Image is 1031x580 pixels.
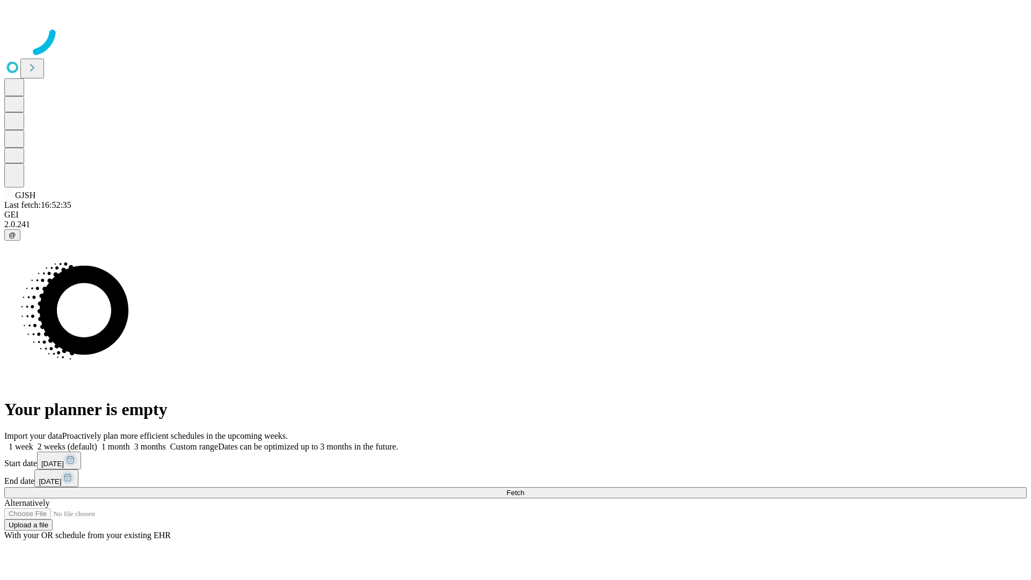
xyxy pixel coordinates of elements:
[4,498,49,508] span: Alternatively
[4,519,53,531] button: Upload a file
[9,442,33,451] span: 1 week
[4,210,1027,220] div: GEI
[4,431,62,440] span: Import your data
[218,442,398,451] span: Dates can be optimized up to 3 months in the future.
[38,442,97,451] span: 2 weeks (default)
[4,531,171,540] span: With your OR schedule from your existing EHR
[39,477,61,485] span: [DATE]
[34,469,78,487] button: [DATE]
[170,442,218,451] span: Custom range
[9,231,16,239] span: @
[4,220,1027,229] div: 2.0.241
[4,452,1027,469] div: Start date
[4,200,71,209] span: Last fetch: 16:52:35
[15,191,35,200] span: GJSH
[4,400,1027,419] h1: Your planner is empty
[101,442,130,451] span: 1 month
[4,487,1027,498] button: Fetch
[41,460,64,468] span: [DATE]
[4,469,1027,487] div: End date
[506,489,524,497] span: Fetch
[4,229,20,241] button: @
[62,431,288,440] span: Proactively plan more efficient schedules in the upcoming weeks.
[134,442,166,451] span: 3 months
[37,452,81,469] button: [DATE]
